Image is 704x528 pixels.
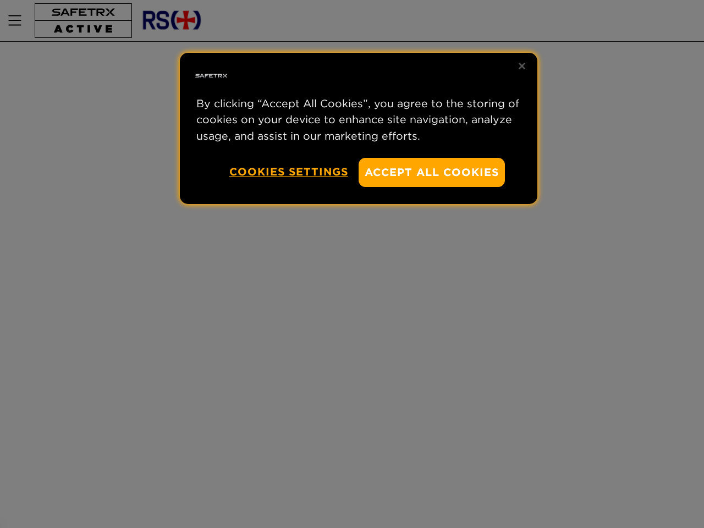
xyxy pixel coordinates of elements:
button: Close [510,54,534,78]
button: Cookies Settings [229,158,348,186]
button: Accept All Cookies [359,158,505,187]
div: Privacy [180,53,537,204]
p: By clicking “Accept All Cookies”, you agree to the storing of cookies on your device to enhance s... [196,96,521,144]
img: Safe Tracks [194,58,229,94]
